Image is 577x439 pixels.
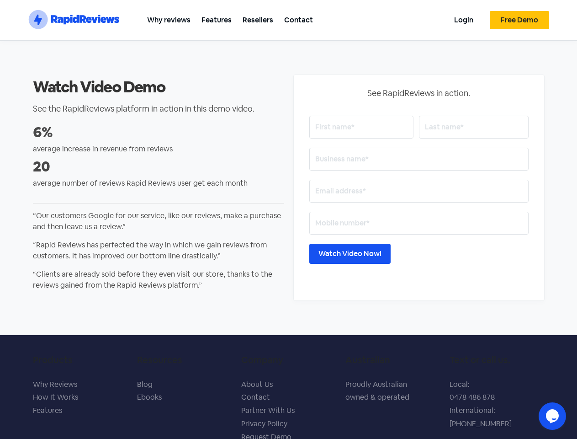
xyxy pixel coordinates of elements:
[33,354,128,365] h5: Products
[309,180,529,203] input: Email address*
[450,354,545,365] h5: Text or call us.
[309,212,529,235] input: Mobile number*
[137,392,162,402] a: Ebooks
[345,354,440,365] h5: Australian
[501,16,538,24] span: Free Demo
[142,10,196,30] a: Why reviews
[33,406,62,415] a: Features
[33,380,77,389] a: Why Reviews
[33,210,284,232] p: “Our customers Google for our service, like our reviews, make a purchase and then leave us a revi...
[33,157,50,176] strong: 20
[279,10,318,30] a: Contact
[33,392,78,402] a: How It Works
[196,10,237,30] a: Features
[33,123,53,141] strong: 6%
[33,77,284,97] h2: Watch Video Demo
[490,11,549,29] a: Free Demo
[241,419,287,428] a: Privacy Policy
[137,380,153,389] a: Blog
[33,240,284,262] p: “Rapid Reviews has perfected the way in which we gain reviews from customers. It has improved our...
[33,178,284,189] p: average number of reviews Rapid Reviews user get each month
[33,144,284,155] p: average increase in revenue from reviews
[539,402,568,430] iframe: chat widget
[449,10,479,30] a: Login
[450,378,545,431] p: Local: 0478 486 878 International: [PHONE_NUMBER]
[241,392,270,402] a: Contact
[33,105,284,113] h2: See the RapidReviews platform in action in this demo video.
[309,148,529,171] input: Business name*
[33,269,284,291] p: “Clients are already sold before they even visit our store, thanks to the reviews gained from the...
[419,116,529,139] input: Last name*
[237,10,279,30] a: Resellers
[241,380,273,389] a: About Us
[137,354,232,365] h5: Resources
[241,406,295,415] a: Partner With Us
[309,87,529,99] p: See RapidReviews in action.
[345,378,440,405] p: Proudly Australian owned & operated
[241,354,336,365] h5: Company
[309,116,413,139] input: First name*
[309,244,391,264] input: Watch Video Now!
